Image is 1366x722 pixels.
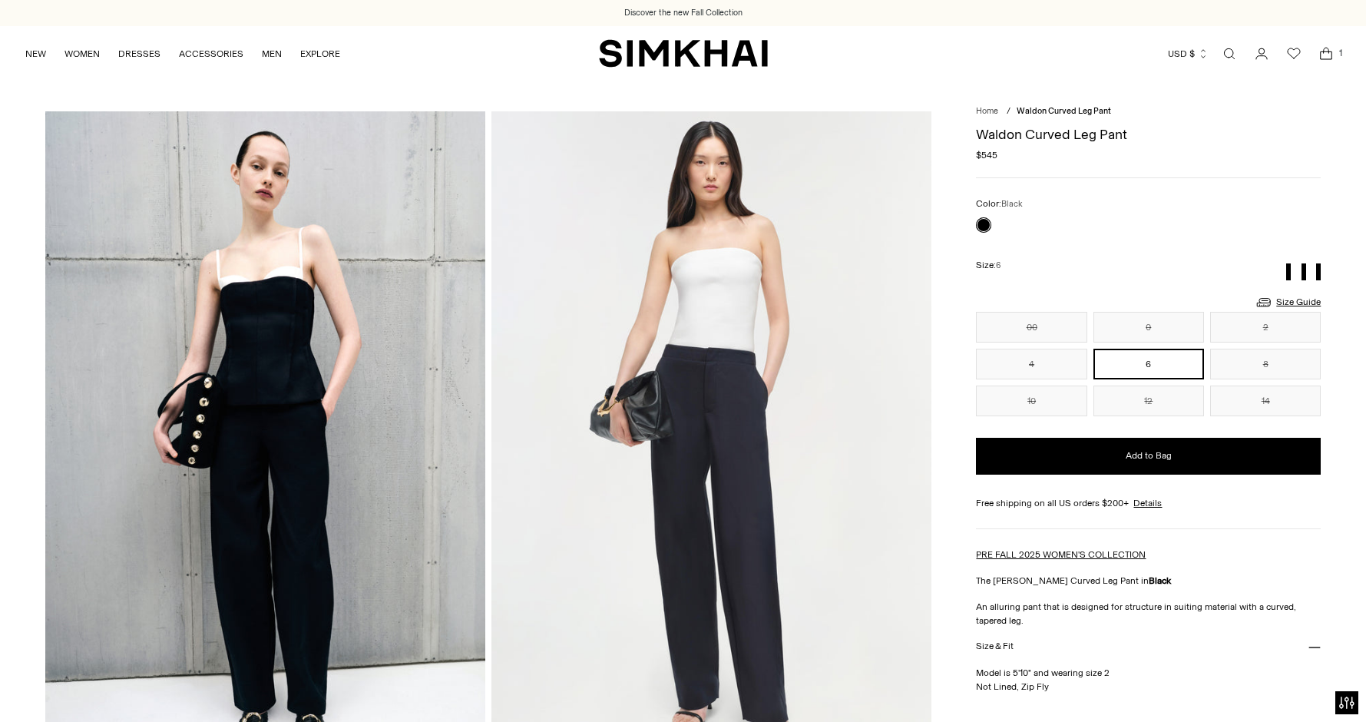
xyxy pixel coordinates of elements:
label: Size: [976,258,1001,273]
a: ACCESSORIES [179,37,243,71]
a: PRE FALL 2025 WOMEN'S COLLECTION [976,549,1146,560]
a: Go to the account page [1246,38,1277,69]
button: 0 [1093,312,1204,343]
a: WOMEN [64,37,100,71]
p: An alluring pant that is designed for structure in suiting material with a curved, tapered leg. [976,600,1321,628]
button: 00 [976,312,1087,343]
a: DRESSES [118,37,160,71]
a: Details [1133,496,1162,510]
span: $545 [976,148,997,162]
span: Waldon Curved Leg Pant [1017,106,1111,116]
span: Black [1001,199,1023,209]
button: USD $ [1168,37,1209,71]
a: Home [976,106,998,116]
button: Size & Fit [976,628,1321,667]
h1: Waldon Curved Leg Pant [976,128,1321,141]
a: MEN [262,37,282,71]
button: 10 [976,386,1087,416]
a: EXPLORE [300,37,340,71]
label: Color: [976,197,1023,211]
div: / [1007,105,1010,118]
button: 4 [976,349,1087,379]
button: 14 [1210,386,1321,416]
button: 6 [1093,349,1204,379]
span: 6 [996,260,1001,270]
a: NEW [25,37,46,71]
a: Open search modal [1214,38,1245,69]
h3: Size & Fit [976,641,1013,651]
button: Add to Bag [976,438,1321,475]
span: 1 [1334,46,1348,60]
a: Discover the new Fall Collection [624,7,743,19]
p: The [PERSON_NAME] Curved Leg Pant in [976,574,1321,588]
span: Add to Bag [1126,449,1172,462]
a: Wishlist [1278,38,1309,69]
a: Size Guide [1255,293,1321,312]
button: 12 [1093,386,1204,416]
strong: Black [1149,575,1171,586]
a: Open cart modal [1311,38,1341,69]
p: Model is 5'10" and wearing size 2 Not Lined, Zip Fly [976,666,1321,707]
nav: breadcrumbs [976,105,1321,118]
div: Free shipping on all US orders $200+ [976,496,1321,510]
a: SIMKHAI [599,38,768,68]
button: 2 [1210,312,1321,343]
button: 8 [1210,349,1321,379]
